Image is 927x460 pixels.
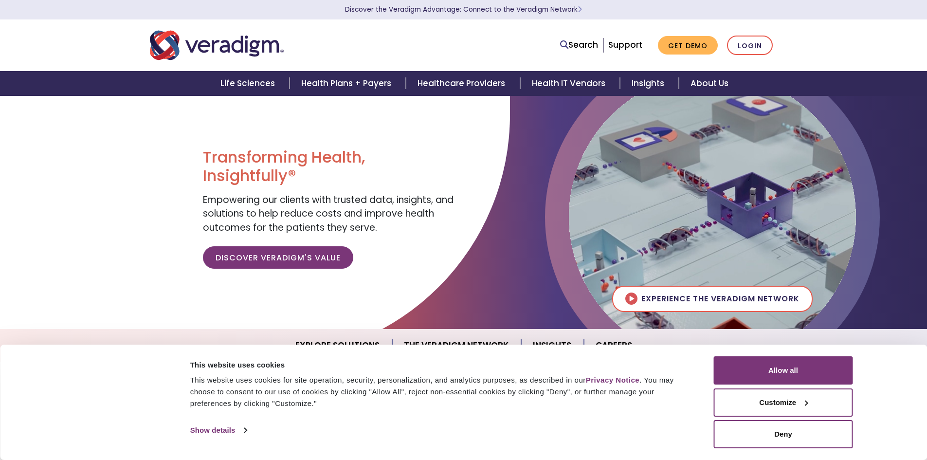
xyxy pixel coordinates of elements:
img: Veradigm logo [150,29,284,61]
a: Life Sciences [209,71,290,96]
a: Careers [584,333,644,358]
a: Insights [620,71,679,96]
button: Allow all [714,356,853,385]
a: About Us [679,71,740,96]
h1: Transforming Health, Insightfully® [203,148,456,185]
div: This website uses cookies [190,359,692,371]
a: Privacy Notice [586,376,639,384]
a: The Veradigm Network [392,333,521,358]
a: Discover Veradigm's Value [203,246,353,269]
button: Deny [714,420,853,448]
a: Support [608,39,642,51]
span: Empowering our clients with trusted data, insights, and solutions to help reduce costs and improv... [203,193,454,234]
a: Get Demo [658,36,718,55]
a: Explore Solutions [284,333,392,358]
a: Show details [190,423,247,438]
button: Customize [714,388,853,417]
div: This website uses cookies for site operation, security, personalization, and analytics purposes, ... [190,374,692,409]
a: Health Plans + Payers [290,71,406,96]
span: Learn More [578,5,582,14]
a: Search [560,38,598,52]
a: Insights [521,333,584,358]
a: Healthcare Providers [406,71,520,96]
a: Login [727,36,773,55]
a: Discover the Veradigm Advantage: Connect to the Veradigm NetworkLearn More [345,5,582,14]
a: Health IT Vendors [520,71,620,96]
